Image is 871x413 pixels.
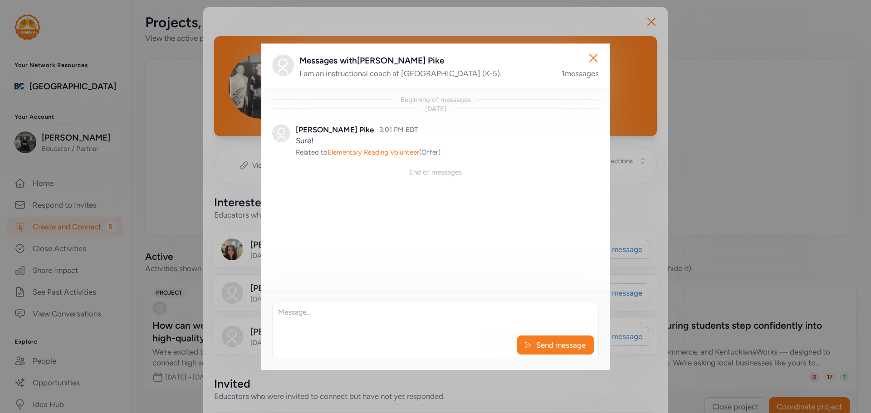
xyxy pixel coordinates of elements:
img: Avatar [272,54,294,76]
p: Sure! [296,135,599,146]
div: Messages with [PERSON_NAME] Pike [299,54,599,67]
span: 3:01 PM EDT [379,126,418,134]
div: Beginning of messages [401,95,471,104]
div: End of messages [409,168,462,177]
div: [DATE] [425,104,446,113]
button: Send message [517,335,594,355]
span: Related to (Offer) [296,148,440,156]
div: I am an instructional coach at [GEOGRAPHIC_DATA] (K-5). [299,68,551,79]
div: [PERSON_NAME] Pike [296,124,374,135]
div: 1 messages [562,68,599,79]
span: Send message [535,340,587,350]
span: Elementary Reading Volunteer [328,148,419,156]
img: Avatar [272,124,290,142]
